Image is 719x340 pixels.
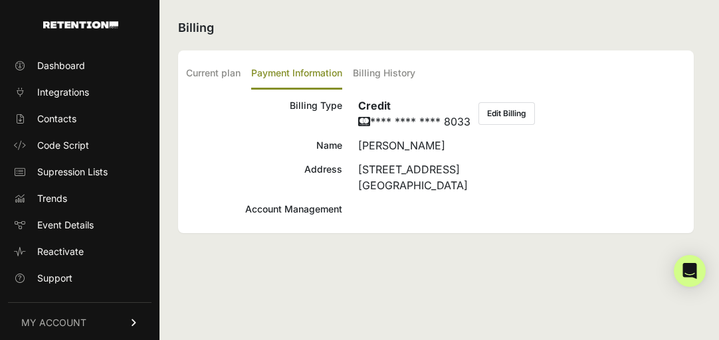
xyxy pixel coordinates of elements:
button: Edit Billing [478,102,535,125]
div: [STREET_ADDRESS] [GEOGRAPHIC_DATA] [358,161,686,193]
img: Retention.com [43,21,118,29]
div: Account Management [186,201,342,217]
span: Trends [37,192,67,205]
h2: Billing [178,19,694,37]
a: Code Script [8,135,152,156]
a: Event Details [8,214,152,236]
label: Billing History [353,58,415,90]
a: Trends [8,188,152,209]
label: Current plan [186,58,241,90]
span: Reactivate [37,245,84,258]
span: Integrations [37,86,89,99]
div: Address [186,161,342,193]
span: Code Script [37,139,89,152]
span: Event Details [37,218,94,232]
a: Integrations [8,82,152,103]
span: Contacts [37,112,76,126]
a: Dashboard [8,55,152,76]
div: Name [186,137,342,153]
label: Payment Information [251,58,342,90]
a: Supression Lists [8,161,152,183]
a: Support [8,268,152,289]
div: Open Intercom Messenger [674,255,706,287]
span: Dashboard [37,59,85,72]
a: Reactivate [8,241,152,262]
div: [PERSON_NAME] [358,137,686,153]
span: MY ACCOUNT [21,316,86,329]
div: Billing Type [186,98,342,129]
h6: Credit [358,98,470,114]
span: Support [37,272,72,285]
span: Supression Lists [37,165,108,179]
a: Contacts [8,108,152,129]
